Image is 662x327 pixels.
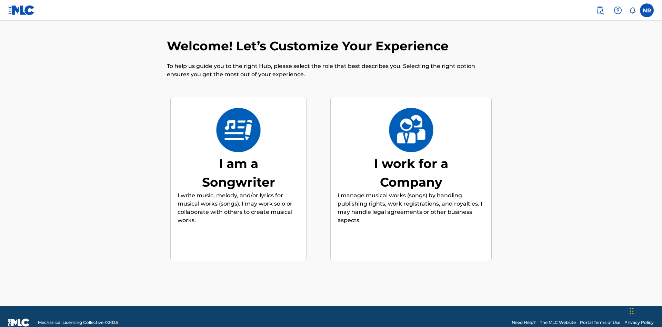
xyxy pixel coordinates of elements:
div: I am a SongwriterI am a SongwriterI write music, melody, and/or lyrics for musical works (songs).... [170,97,307,261]
iframe: Chat Widget [628,294,662,327]
a: Privacy Policy [624,319,654,326]
h2: Welcome! Let’s Customize Your Experience [167,38,452,54]
img: search [596,6,604,14]
div: I work for a CompanyI work for a CompanyI manage musical works (songs) by handling publishing rig... [330,97,492,261]
p: I manage musical works (songs) by handling publishing rights, work registrations, and royalties. ... [338,191,484,225]
div: Drag [630,301,634,321]
a: Public Search [593,3,607,17]
p: To help us guide you to the right Hub, please select the role that best describes you. Selecting ... [167,62,495,79]
img: help [614,6,622,14]
div: I am a Songwriter [187,154,290,191]
a: Portal Terms of Use [580,319,620,326]
img: I am a Songwriter [216,108,261,152]
div: I work for a Company [359,154,463,191]
span: Mechanical Licensing Collective © 2025 [38,319,118,326]
div: User Menu [640,3,654,17]
div: Help [611,3,625,17]
a: Need Help? [512,319,536,326]
div: Notifications [629,7,636,14]
img: logo [8,318,30,327]
p: I write music, melody, and/or lyrics for musical works (songs). I may work solo or collaborate wi... [178,191,299,225]
img: MLC Logo [8,5,35,15]
img: I work for a Company [389,108,434,152]
a: The MLC Website [540,319,576,326]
